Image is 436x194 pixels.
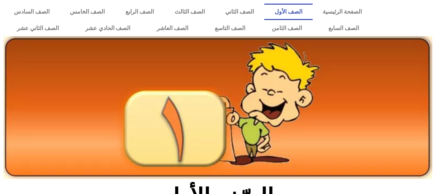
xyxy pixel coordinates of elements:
[202,20,259,37] a: الصف التاسع
[315,20,372,37] a: الصف السابع
[115,4,164,20] a: الصف الرابع
[164,4,215,20] a: الصف الثالث
[4,20,72,37] a: الصف الثاني عشر
[72,20,143,37] a: الصف الحادي عشر
[143,20,202,37] a: الصف العاشر
[4,4,60,20] a: الصف السادس
[215,4,264,20] a: الصف الثاني
[313,4,373,20] a: الصفحة الرئيسية
[259,20,315,37] a: الصف الثامن
[264,4,313,20] a: الصف الأول
[60,4,115,20] a: الصف الخامس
